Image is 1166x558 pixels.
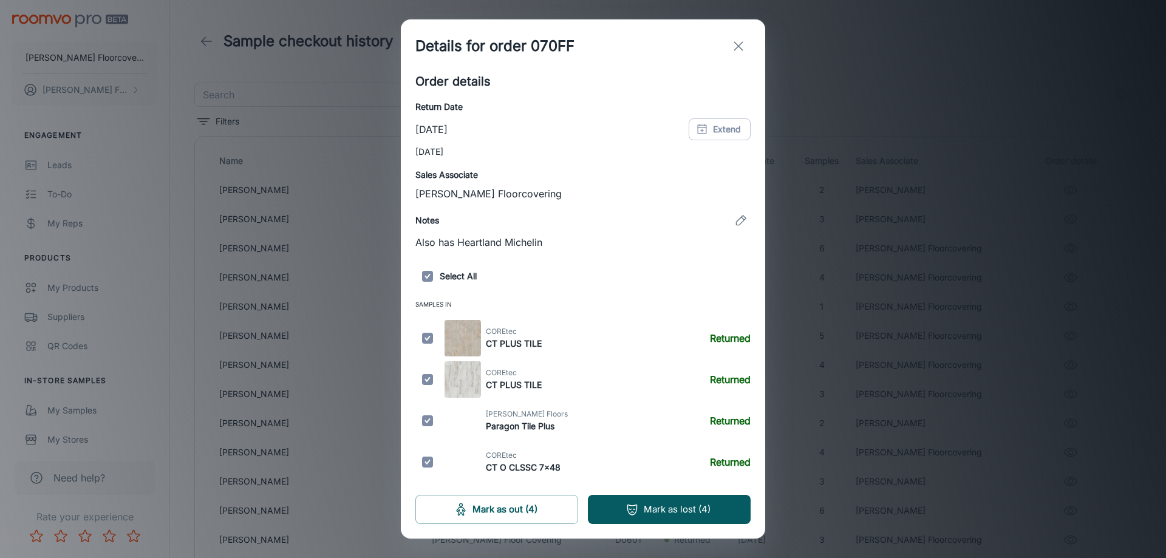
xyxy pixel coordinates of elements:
h6: Returned [710,331,751,345]
h6: Select All [415,264,751,288]
p: [DATE] [415,145,751,158]
h1: Details for order 070FF [415,35,574,57]
button: Extend [689,118,751,140]
span: COREtec [486,450,561,461]
h5: Order details [415,72,751,90]
img: CT O CLSSC 7x48 [445,444,481,480]
h6: Paragon Tile Plus [486,420,568,433]
img: CT PLUS TILE [445,320,481,356]
button: Mark as out (4) [415,495,578,524]
h6: Sales Associate [415,168,751,182]
h6: Return Date [415,100,751,114]
button: Mark as lost (4) [588,495,751,524]
h6: Returned [710,372,751,387]
p: [DATE] [415,122,448,137]
p: [PERSON_NAME] Floorcovering [415,186,751,201]
img: CT PLUS TILE [445,361,481,398]
h6: Returned [710,455,751,469]
h6: Notes [415,214,439,227]
h6: CT PLUS TILE [486,378,542,392]
h6: CT PLUS TILE [486,337,542,350]
h6: Returned [710,413,751,428]
span: Samples In [415,298,751,315]
p: Also has Heartland Michelin [415,235,751,250]
span: [PERSON_NAME] Floors [486,409,568,420]
img: Paragon Tile Plus [445,403,481,439]
button: exit [726,34,751,58]
span: COREtec [486,326,542,337]
h6: CT O CLSSC 7x48 [486,461,561,474]
span: COREtec [486,367,542,378]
